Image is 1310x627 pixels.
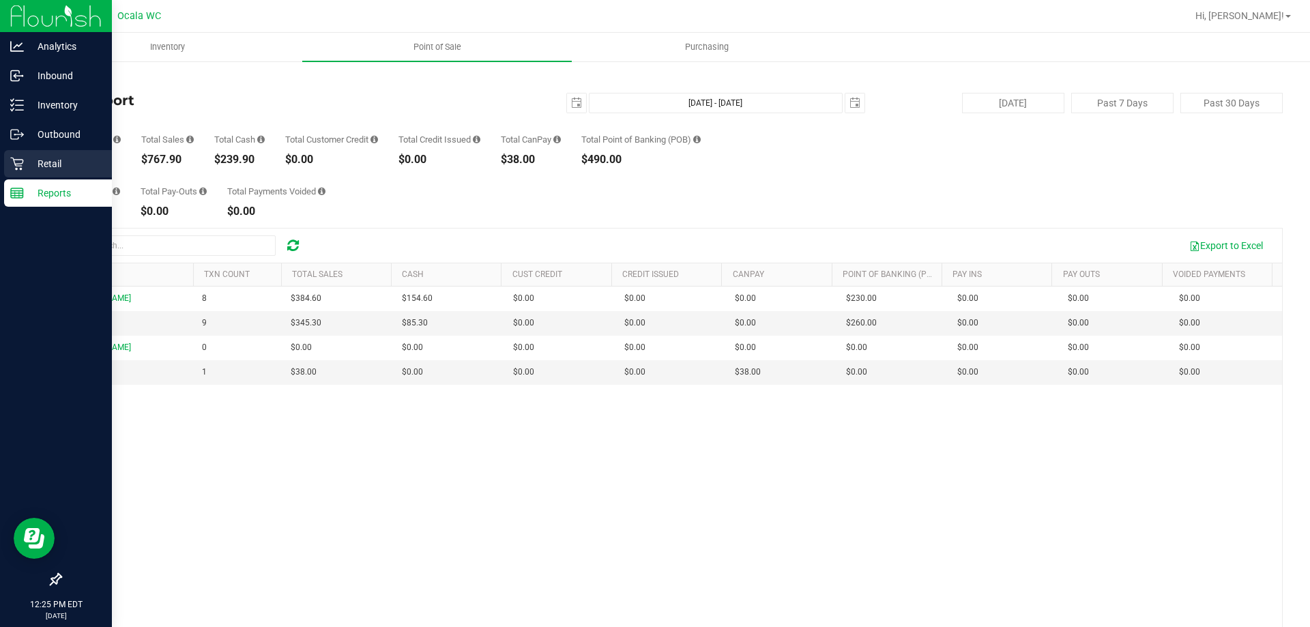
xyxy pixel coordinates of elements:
span: $0.00 [624,317,645,330]
button: [DATE] [962,93,1064,113]
span: $0.00 [624,366,645,379]
div: $0.00 [227,206,325,217]
span: $85.30 [402,317,428,330]
span: $0.00 [957,292,978,305]
p: Outbound [24,126,106,143]
i: Sum of all cash pay-outs removed from tills within the date range. [199,187,207,196]
span: $230.00 [846,292,877,305]
inline-svg: Inbound [10,69,24,83]
span: $0.00 [513,341,534,354]
button: Past 7 Days [1071,93,1174,113]
button: Past 30 Days [1180,93,1283,113]
inline-svg: Inventory [10,98,24,112]
span: Inventory [132,41,203,53]
span: $0.00 [1068,366,1089,379]
span: $0.00 [513,366,534,379]
a: CanPay [733,269,764,279]
span: $0.00 [957,366,978,379]
a: Point of Banking (POB) [843,269,940,279]
inline-svg: Reports [10,186,24,200]
span: Ocala WC [117,10,161,22]
a: Pay Ins [952,269,982,279]
span: $0.00 [735,317,756,330]
span: 8 [202,292,207,305]
input: Search... [71,235,276,256]
span: select [567,93,586,113]
div: Total Credit Issued [398,135,480,144]
a: Cust Credit [512,269,562,279]
span: $0.00 [1179,292,1200,305]
span: $0.00 [402,341,423,354]
div: $0.00 [398,154,480,165]
a: Pay Outs [1063,269,1100,279]
div: Total Payments Voided [227,187,325,196]
div: Total Pay-Outs [141,187,207,196]
a: Cash [402,269,424,279]
h4: Till Report [60,93,467,108]
span: $384.60 [291,292,321,305]
div: $0.00 [285,154,378,165]
span: $0.00 [1179,366,1200,379]
span: Purchasing [667,41,747,53]
inline-svg: Retail [10,157,24,171]
span: $345.30 [291,317,321,330]
span: $38.00 [291,366,317,379]
span: $0.00 [624,341,645,354]
i: Sum of all voided payment transaction amounts (excluding tips and transaction fees) within the da... [318,187,325,196]
a: Credit Issued [622,269,679,279]
a: Point of Sale [302,33,572,61]
span: $0.00 [1068,341,1089,354]
span: $0.00 [513,317,534,330]
i: Sum of all successful, non-voided payment transaction amounts using account credit as the payment... [370,135,378,144]
span: $0.00 [1068,292,1089,305]
span: 1 [202,366,207,379]
span: $0.00 [957,317,978,330]
span: $0.00 [1179,341,1200,354]
span: $0.00 [1068,317,1089,330]
div: $0.00 [141,206,207,217]
div: Total Point of Banking (POB) [581,135,701,144]
span: $0.00 [735,341,756,354]
p: Reports [24,185,106,201]
span: $0.00 [291,341,312,354]
div: $38.00 [501,154,561,165]
i: Sum of all successful, non-voided payment transaction amounts using CanPay (as well as manual Can... [553,135,561,144]
span: $154.60 [402,292,433,305]
div: Total Cash [214,135,265,144]
inline-svg: Outbound [10,128,24,141]
i: Sum of all cash pay-ins added to tills within the date range. [113,187,120,196]
a: Total Sales [292,269,343,279]
span: $0.00 [1179,317,1200,330]
a: Purchasing [572,33,841,61]
span: $0.00 [735,292,756,305]
i: Sum of all successful refund transaction amounts from purchase returns resulting in account credi... [473,135,480,144]
div: Total Sales [141,135,194,144]
span: Point of Sale [395,41,480,53]
div: $490.00 [581,154,701,165]
p: Retail [24,156,106,172]
div: Total Customer Credit [285,135,378,144]
a: Voided Payments [1173,269,1245,279]
span: $0.00 [957,341,978,354]
p: Inventory [24,97,106,113]
span: select [845,93,864,113]
span: Hi, [PERSON_NAME]! [1195,10,1284,21]
p: [DATE] [6,611,106,621]
span: 0 [202,341,207,354]
i: Count of all successful payment transactions, possibly including voids, refunds, and cash-back fr... [113,135,121,144]
span: $0.00 [846,366,867,379]
i: Sum of all successful, non-voided cash payment transaction amounts (excluding tips and transactio... [257,135,265,144]
iframe: Resource center [14,518,55,559]
div: $239.90 [214,154,265,165]
span: $260.00 [846,317,877,330]
span: $0.00 [513,292,534,305]
a: Inventory [33,33,302,61]
button: Export to Excel [1180,234,1272,257]
span: $0.00 [624,292,645,305]
p: Inbound [24,68,106,84]
i: Sum of all successful, non-voided payment transaction amounts (excluding tips and transaction fee... [186,135,194,144]
i: Sum of the successful, non-voided point-of-banking payment transaction amounts, both via payment ... [693,135,701,144]
div: $767.90 [141,154,194,165]
span: 9 [202,317,207,330]
span: $0.00 [402,366,423,379]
